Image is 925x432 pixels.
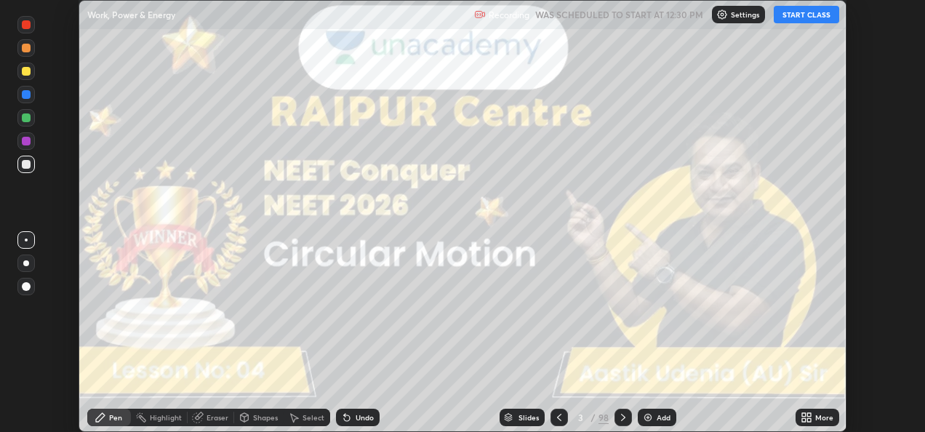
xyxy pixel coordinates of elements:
[716,9,728,20] img: class-settings-icons
[774,6,839,23] button: START CLASS
[87,9,175,20] p: Work, Power & Energy
[489,9,529,20] p: Recording
[657,414,670,421] div: Add
[253,414,278,421] div: Shapes
[598,411,609,424] div: 98
[535,8,703,21] h5: WAS SCHEDULED TO START AT 12:30 PM
[815,414,833,421] div: More
[474,9,486,20] img: recording.375f2c34.svg
[109,414,122,421] div: Pen
[731,11,759,18] p: Settings
[642,412,654,423] img: add-slide-button
[574,413,588,422] div: 3
[207,414,228,421] div: Eraser
[303,414,324,421] div: Select
[591,413,596,422] div: /
[356,414,374,421] div: Undo
[150,414,182,421] div: Highlight
[518,414,539,421] div: Slides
